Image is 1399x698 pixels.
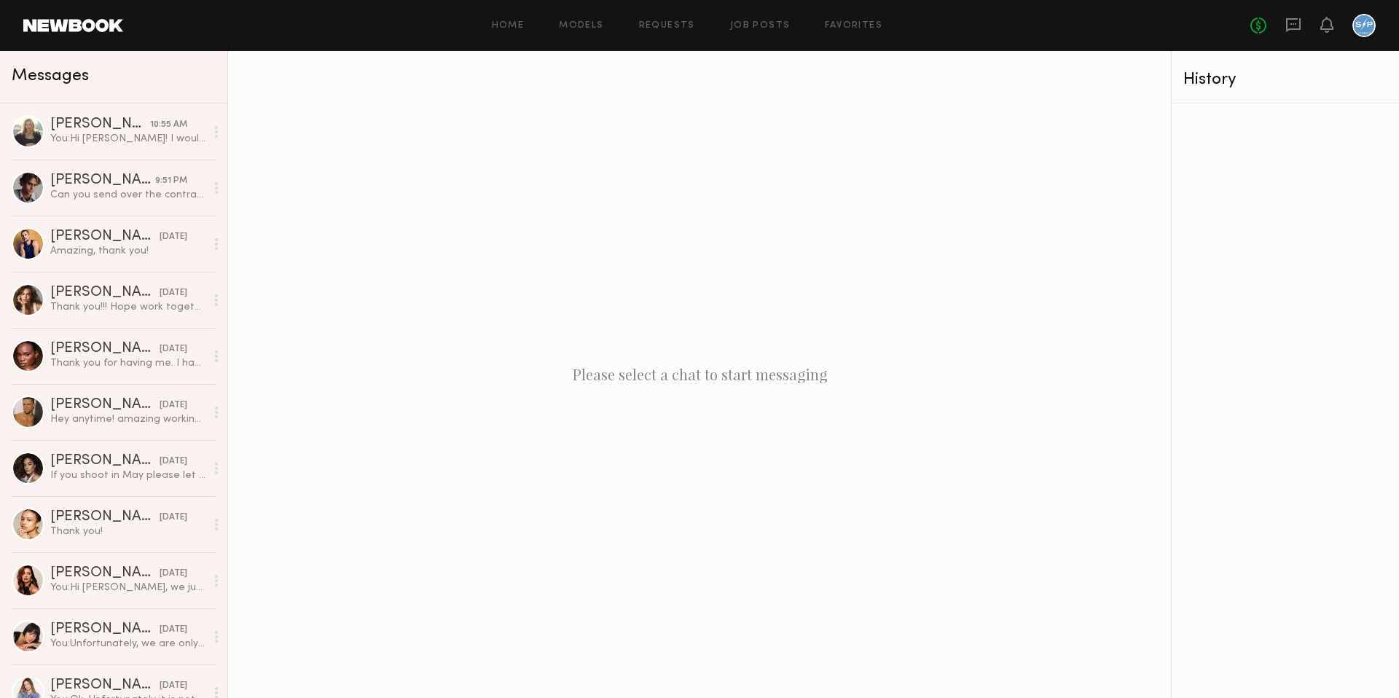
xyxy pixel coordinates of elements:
div: [DATE] [160,399,187,412]
div: [DATE] [160,342,187,356]
div: [DATE] [160,623,187,637]
div: Amazing, thank you! [50,244,205,258]
a: Favorites [825,21,882,31]
div: You: Hi [PERSON_NAME], we just had our meeting with our client and we are going with other talent... [50,581,205,595]
div: [PERSON_NAME] [50,398,160,412]
div: [DATE] [160,511,187,525]
span: Messages [12,68,89,85]
div: You: Hi [PERSON_NAME]! I would like to book you for your full day rate of $1020 to shoot on [DATE... [50,132,205,146]
div: Please select a chat to start messaging [228,51,1171,698]
div: Thank you!!! Hope work together again 💘 [50,300,205,314]
div: [PERSON_NAME] [50,566,160,581]
div: [PERSON_NAME] [50,230,160,244]
div: [PERSON_NAME] [50,173,155,188]
div: [PERSON_NAME] [50,510,160,525]
div: History [1183,71,1387,88]
div: [PERSON_NAME] [50,622,160,637]
div: Can you send over the contract? [50,188,205,202]
a: Requests [639,21,695,31]
div: [DATE] [160,286,187,300]
div: You: Unfortunately, we are only shooting on the 30th. Best of luck on your other shoot! [50,637,205,651]
div: [DATE] [160,455,187,468]
div: [PERSON_NAME] [50,678,160,693]
div: [DATE] [160,567,187,581]
a: Models [559,21,603,31]
div: [DATE] [160,679,187,693]
div: [PERSON_NAME] [50,117,150,132]
div: Hey anytime! amazing working with you too [PERSON_NAME]! Amazing crew and I had a great time. [50,412,205,426]
div: [PERSON_NAME] [50,286,160,300]
div: [PERSON_NAME] [50,342,160,356]
div: [DATE] [160,230,187,244]
div: Thank you! [50,525,205,538]
a: Home [492,21,525,31]
div: [PERSON_NAME] [50,454,160,468]
div: 10:55 AM [150,118,187,132]
div: If you shoot in May please let me know I’ll be in La and available [50,468,205,482]
div: 9:51 PM [155,174,187,188]
div: Thank you for having me. I had a great time! [50,356,205,370]
a: Job Posts [730,21,791,31]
